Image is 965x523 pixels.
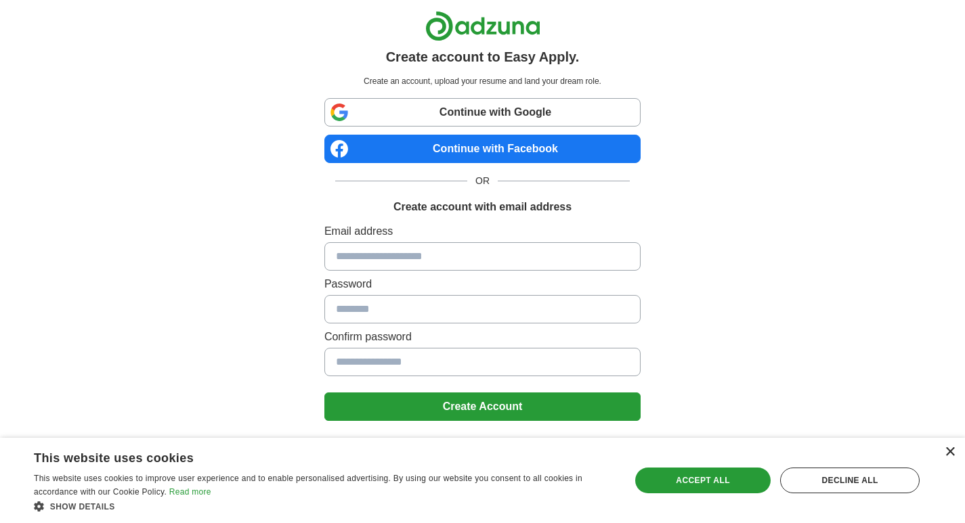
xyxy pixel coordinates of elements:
[324,329,641,345] label: Confirm password
[50,502,115,511] span: Show details
[34,474,582,497] span: This website uses cookies to improve user experience and to enable personalised advertising. By u...
[34,446,579,466] div: This website uses cookies
[467,174,498,188] span: OR
[34,499,613,513] div: Show details
[386,47,580,67] h1: Create account to Easy Apply.
[425,11,540,41] img: Adzuna logo
[327,75,638,87] p: Create an account, upload your resume and land your dream role.
[393,199,572,215] h1: Create account with email address
[324,98,641,127] a: Continue with Google
[169,487,211,497] a: Read more, opens a new window
[780,468,920,493] div: Decline all
[635,468,771,493] div: Accept all
[945,447,955,457] div: Close
[324,276,641,292] label: Password
[324,135,641,163] a: Continue with Facebook
[324,223,641,240] label: Email address
[324,392,641,421] button: Create Account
